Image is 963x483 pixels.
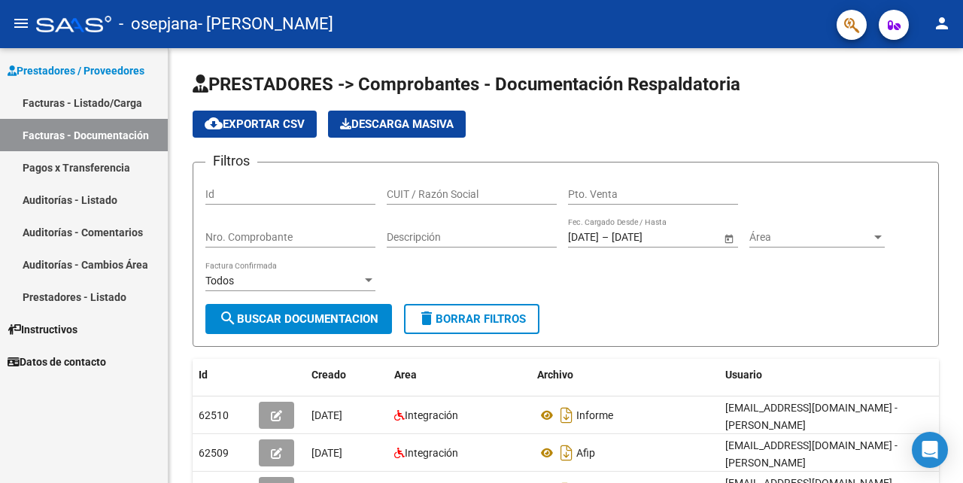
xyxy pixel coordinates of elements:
span: Buscar Documentacion [219,312,378,326]
input: Start date [568,231,599,244]
span: PRESTADORES -> Comprobantes - Documentación Respaldatoria [193,74,740,95]
app-download-masive: Descarga masiva de comprobantes (adjuntos) [328,111,466,138]
span: – [602,231,609,244]
datatable-header-cell: Area [388,359,531,391]
span: Instructivos [8,321,77,338]
span: 62509 [199,447,229,459]
span: [DATE] [311,447,342,459]
mat-icon: menu [12,14,30,32]
span: Borrar Filtros [418,312,526,326]
span: Todos [205,275,234,287]
mat-icon: delete [418,309,436,327]
span: Usuario [725,369,762,381]
span: - osepjana [119,8,198,41]
button: Exportar CSV [193,111,317,138]
i: Descargar documento [557,403,576,427]
span: Area [394,369,417,381]
button: Open calendar [721,230,737,246]
span: [EMAIL_ADDRESS][DOMAIN_NAME] - [PERSON_NAME] [725,439,898,469]
span: Creado [311,369,346,381]
mat-icon: search [219,309,237,327]
mat-icon: person [933,14,951,32]
span: 62510 [199,409,229,421]
div: Open Intercom Messenger [912,432,948,468]
span: Datos de contacto [8,354,106,370]
span: Descarga Masiva [340,117,454,131]
span: Archivo [537,369,573,381]
span: Informe [576,409,613,421]
button: Descarga Masiva [328,111,466,138]
span: [EMAIL_ADDRESS][DOMAIN_NAME] - [PERSON_NAME] [725,402,898,431]
button: Borrar Filtros [404,304,539,334]
input: End date [612,231,685,244]
span: Id [199,369,208,381]
datatable-header-cell: Id [193,359,253,391]
span: Integración [405,409,458,421]
span: Integración [405,447,458,459]
datatable-header-cell: Archivo [531,359,719,391]
i: Descargar documento [557,441,576,465]
span: Prestadores / Proveedores [8,62,144,79]
datatable-header-cell: Usuario [719,359,945,391]
span: Área [749,231,871,244]
span: Afip [576,447,595,459]
span: Exportar CSV [205,117,305,131]
span: - [PERSON_NAME] [198,8,333,41]
button: Buscar Documentacion [205,304,392,334]
span: [DATE] [311,409,342,421]
mat-icon: cloud_download [205,114,223,132]
datatable-header-cell: Creado [305,359,388,391]
h3: Filtros [205,150,257,172]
